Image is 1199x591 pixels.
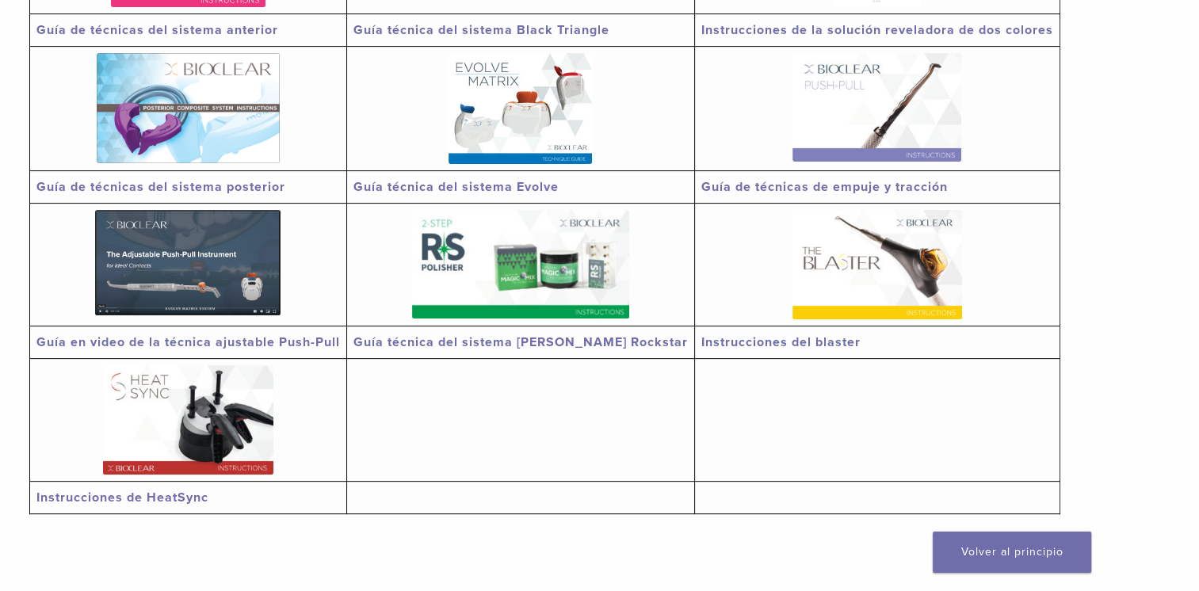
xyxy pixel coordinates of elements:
a: Guía de técnicas del sistema anterior [36,22,278,38]
a: Guía técnica del sistema Black Triangle [353,22,609,38]
a: Instrucciones del blaster [701,334,861,350]
a: Instrucciones de HeatSync [36,490,208,505]
a: Guía en video de la técnica ajustable Push-Pull [36,334,340,350]
a: Guía técnica del sistema [PERSON_NAME] Rockstar [353,334,688,350]
a: Guía técnica del sistema Evolve [353,179,559,195]
a: Guía de técnicas del sistema posterior [36,179,285,195]
a: Instrucciones de la solución reveladora de dos colores [701,22,1053,38]
a: Volver al principio [933,532,1091,573]
a: Guía de técnicas de empuje y tracción [701,179,948,195]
